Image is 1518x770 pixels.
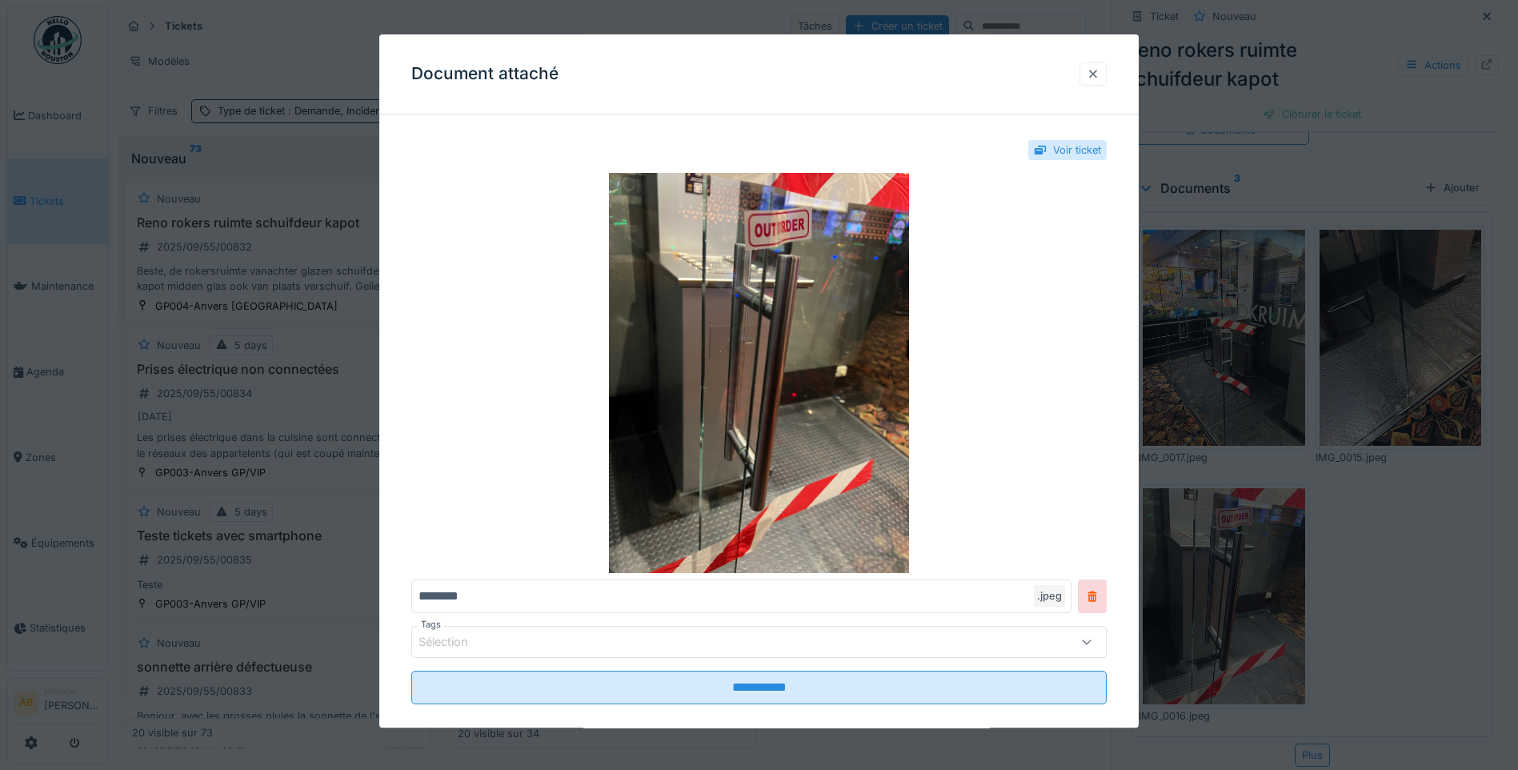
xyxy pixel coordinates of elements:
[419,634,491,652] div: Sélection
[1034,585,1065,607] div: .jpeg
[1053,142,1101,158] div: Voir ticket
[411,173,1107,573] img: b6b33678-9a24-401c-932b-2d22e02abf34-IMG_0016.jpeg
[411,64,559,84] h3: Document attaché
[418,618,444,632] label: Tags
